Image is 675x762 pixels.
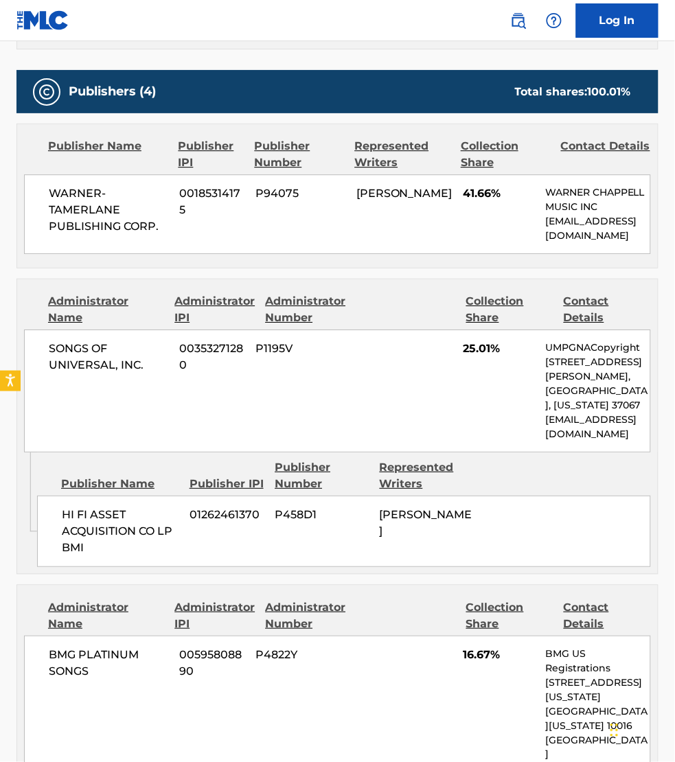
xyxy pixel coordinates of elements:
p: [STREET_ADDRESS][PERSON_NAME], [545,355,650,384]
span: 16.67% [463,647,535,663]
span: SONGS OF UNIVERSAL, INC. [49,340,169,373]
div: Collection Share [466,599,553,632]
div: Publisher Name [61,476,179,492]
img: help [546,12,562,29]
div: Publisher Number [255,138,345,171]
div: Contact Details [564,599,651,632]
div: Collection Share [461,138,551,171]
img: Publishers [38,84,55,100]
span: 00353271280 [179,340,245,373]
span: 00185314175 [179,185,245,218]
p: [GEOGRAPHIC_DATA], [US_STATE] 37067 [545,384,650,413]
span: 00595808890 [179,647,245,680]
div: Represented Writers [380,459,474,492]
div: Total shares: [515,84,631,100]
div: Administrator IPI [174,599,255,632]
p: [EMAIL_ADDRESS][DOMAIN_NAME] [545,413,650,441]
span: 25.01% [463,340,535,357]
p: [EMAIL_ADDRESS][DOMAIN_NAME] [545,214,650,243]
img: search [510,12,527,29]
p: WARNER CHAPPELL MUSIC INC [545,185,650,214]
div: Publisher Number [275,459,369,492]
span: P1195V [256,340,346,357]
div: Administrator Number [265,599,352,632]
div: Publisher IPI [190,476,265,492]
div: Administrator IPI [174,293,255,326]
div: Contact Details [561,138,651,171]
span: [PERSON_NAME] [380,508,472,538]
p: UMPGNACopyright [545,340,650,355]
span: 100.01 % [588,85,631,98]
div: Contact Details [564,293,651,326]
iframe: Chat Widget [606,696,675,762]
div: Publisher IPI [179,138,244,171]
span: 41.66% [463,185,535,202]
span: P458D1 [275,507,369,523]
span: [PERSON_NAME] [356,187,453,200]
p: [GEOGRAPHIC_DATA] [545,733,650,762]
span: 01262461370 [190,507,264,523]
div: Help [540,7,568,34]
span: BMG PLATINUM SONGS [49,647,169,680]
img: MLC Logo [16,10,69,30]
h5: Publishers (4) [69,84,156,100]
p: BMG US Registrations [545,647,650,676]
p: [US_STATE][GEOGRAPHIC_DATA][US_STATE] 10016 [545,690,650,733]
span: P94075 [256,185,346,202]
div: Administrator Number [265,293,352,326]
div: Represented Writers [355,138,451,171]
div: Drag [610,710,619,751]
div: Publisher Name [48,138,168,171]
div: Collection Share [466,293,553,326]
a: Public Search [505,7,532,34]
div: Administrator Name [48,599,164,632]
p: [STREET_ADDRESS] [545,676,650,690]
span: WARNER-TAMERLANE PUBLISHING CORP. [49,185,169,235]
span: HI FI ASSET ACQUISITION CO LP BMI [62,507,179,556]
span: P4822Y [256,647,346,663]
div: Administrator Name [48,293,164,326]
a: Log In [576,3,659,38]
